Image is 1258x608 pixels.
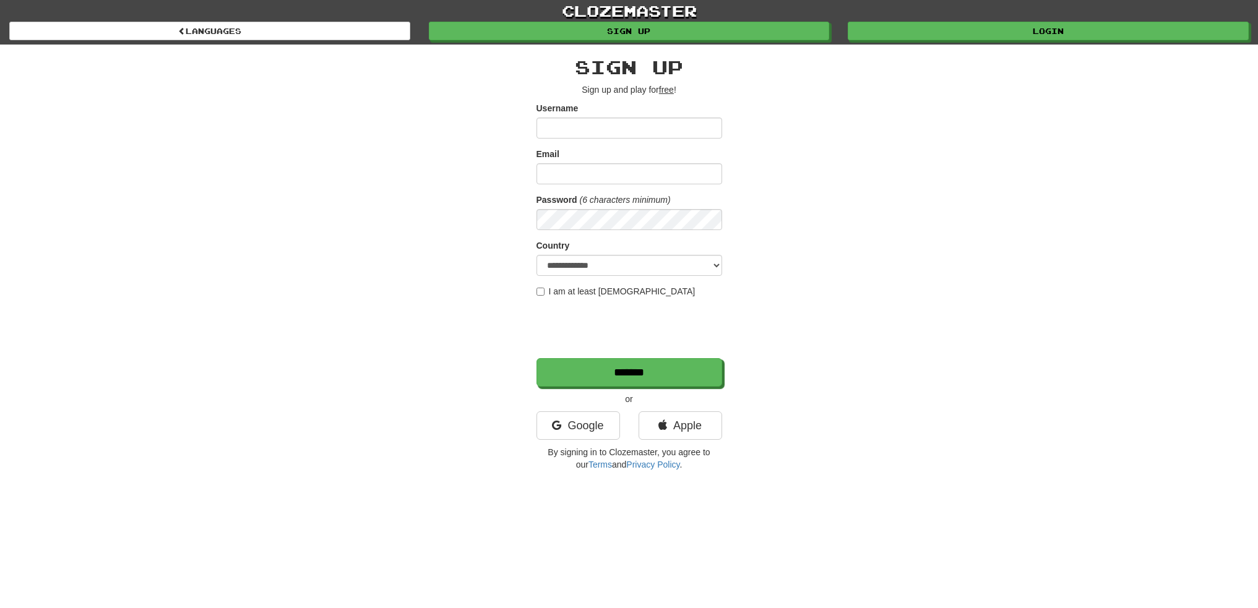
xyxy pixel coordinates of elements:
[580,195,671,205] em: (6 characters minimum)
[9,22,410,40] a: Languages
[429,22,830,40] a: Sign up
[536,285,696,298] label: I am at least [DEMOGRAPHIC_DATA]
[848,22,1249,40] a: Login
[536,239,570,252] label: Country
[659,85,674,95] u: free
[536,102,579,114] label: Username
[536,446,722,471] p: By signing in to Clozemaster, you agree to our and .
[536,411,620,440] a: Google
[536,393,722,405] p: or
[536,194,577,206] label: Password
[639,411,722,440] a: Apple
[588,460,612,469] a: Terms
[536,57,722,77] h2: Sign up
[536,304,725,352] iframe: reCAPTCHA
[536,83,722,96] p: Sign up and play for !
[536,288,545,296] input: I am at least [DEMOGRAPHIC_DATA]
[626,460,679,469] a: Privacy Policy
[536,148,559,160] label: Email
